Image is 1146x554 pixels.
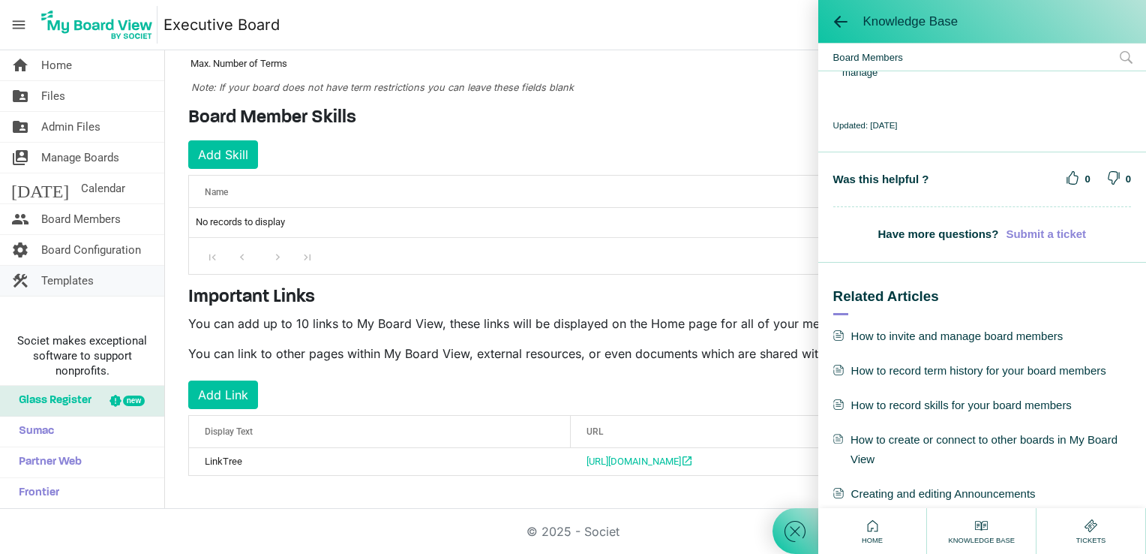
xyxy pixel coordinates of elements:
span: Glass Register [11,386,91,416]
span: folder_shared [11,112,29,142]
div: Go to next page [268,245,288,266]
span: URL [586,426,603,437]
span: Calendar [81,173,125,203]
span: How to record skills for your board members [833,396,1131,415]
span: Files [41,81,65,111]
span: Home [41,50,72,80]
b: Submit a ticket [1006,226,1086,243]
span: Have more questions? [878,226,999,243]
img: My Board View Logo [37,6,157,44]
a: [URL][DOMAIN_NAME]open_in_new [586,456,693,467]
span: folder_shared [11,81,29,111]
span: Board Members [818,44,1146,71]
span: construction [11,266,29,296]
a: My Board View Logo [37,6,163,44]
span: [DATE] [868,121,897,130]
span: switch_account [11,143,29,173]
div: Go to last page [297,245,317,266]
td: LinkTree column header Display Text [189,448,571,475]
span: Creating and editing Announcements [833,484,1131,504]
span: [DATE] [11,173,69,203]
button: Add Skill [188,140,258,169]
div: Knowledge Base [945,516,1018,546]
div: new [123,396,145,406]
p: You can link to other pages within My Board View, external resources, or even documents which are... [188,345,1021,363]
p: You can add up to 10 links to My Board View, these links will be displayed on the Home page for a... [188,315,1021,333]
span: Manage Boards [41,143,119,173]
span: How to record term history for your board members [833,361,1131,381]
span: home [11,50,29,80]
span: 0 [1126,172,1131,187]
span: Home [858,535,886,546]
span: Tickets [1072,535,1110,546]
span: Frontier [11,478,59,508]
span: menu [4,11,33,39]
span: open_in_new [681,455,693,467]
div: Tickets [1072,516,1110,546]
span: Knowledge Base [945,535,1018,546]
span: people [11,204,29,234]
div: Was this helpful ? [833,171,929,188]
div: Go to first page [202,245,223,266]
span: Name [205,187,228,197]
span: Board Members [41,204,121,234]
span: How to invite and manage board members [833,327,1131,346]
span: Display Text [205,426,253,437]
div: Home [858,516,886,546]
span: Admin Files [41,112,100,142]
span: Partner Web [11,447,82,477]
td: No records to display [189,208,1020,236]
div: Related Articles [833,285,1131,315]
td: https://linktr.ee/2and2coalition open_in_new is template cell column header URL [571,448,952,475]
td: Max. Number of Terms column header Name [188,50,893,77]
h4: Board Member Skills [188,107,1021,129]
span: Templates [41,266,94,296]
span: settings [11,235,29,265]
button: Add Link [188,381,258,409]
a: © 2025 - Societ [526,524,619,539]
span: 0 [1084,172,1090,187]
div: Go to previous page [232,245,252,266]
span: Societ makes exceptional software to support nonprofits. [7,333,157,378]
span: Board Configuration [41,235,141,265]
span: Knowledge Base [863,14,958,29]
span: manage [833,62,886,84]
h4: Important Links [188,287,1021,309]
a: Executive Board [163,10,280,40]
span: Sumac [11,417,54,447]
span: Updated : [833,121,868,130]
span: Note: If your board does not have term restrictions you can leave these fields blank [191,82,574,93]
span: How to create or connect to other boards in My Board View [833,430,1131,469]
